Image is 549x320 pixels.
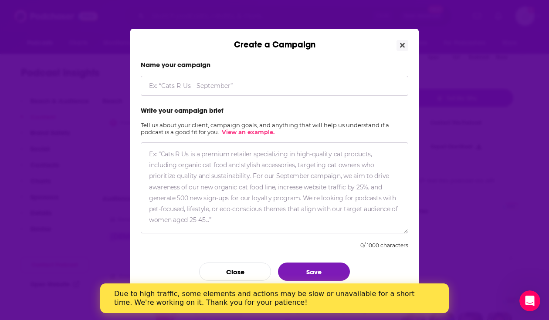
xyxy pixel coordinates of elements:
label: Name your campaign [141,61,408,69]
iframe: Intercom live chat banner [100,283,449,313]
button: Close [199,263,271,281]
button: Close [396,40,408,51]
button: Save [278,263,350,281]
label: Write your campaign brief [141,106,408,115]
iframe: Intercom live chat [519,290,540,311]
div: 0 / 1000 characters [360,242,408,249]
div: Create a Campaign [130,29,419,50]
a: View an example. [222,128,274,135]
input: Ex: “Cats R Us - September” [141,76,408,96]
h2: Tell us about your client, campaign goals, and anything that will help us understand if a podcast... [141,121,408,135]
